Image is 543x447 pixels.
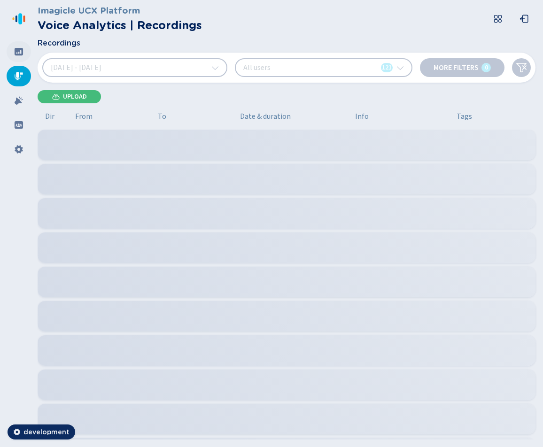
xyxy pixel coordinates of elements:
[75,111,93,122] span: From
[211,64,219,71] svg: chevron-down
[63,93,87,100] span: Upload
[516,62,527,73] svg: funnel-disabled
[52,93,60,100] svg: cloud-upload
[512,58,531,77] button: Clear filters
[485,64,488,71] span: 0
[42,58,227,77] button: [DATE] - [DATE]
[240,111,348,122] span: Date & duration
[420,58,504,77] button: More filters0
[45,111,54,122] span: Dir
[434,64,479,71] span: More filters
[14,71,23,81] svg: mic-fill
[7,90,31,111] div: Alarms
[7,115,31,135] div: Groups
[457,111,472,122] span: Tags
[7,41,31,62] div: Dashboard
[38,38,80,49] span: Recordings
[14,96,23,105] svg: alarm-filled
[158,111,166,122] span: To
[38,90,101,103] button: Upload
[355,111,369,122] span: Info
[520,14,529,23] svg: box-arrow-left
[23,427,70,437] span: development
[38,4,202,17] h3: Imagicle UCX Platform
[14,47,23,56] svg: dashboard-filled
[8,424,75,439] button: development
[7,139,31,160] div: Settings
[38,17,202,34] h2: Voice Analytics | Recordings
[7,66,31,86] div: Recordings
[14,120,23,130] svg: groups-filled
[51,64,101,71] span: [DATE] - [DATE]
